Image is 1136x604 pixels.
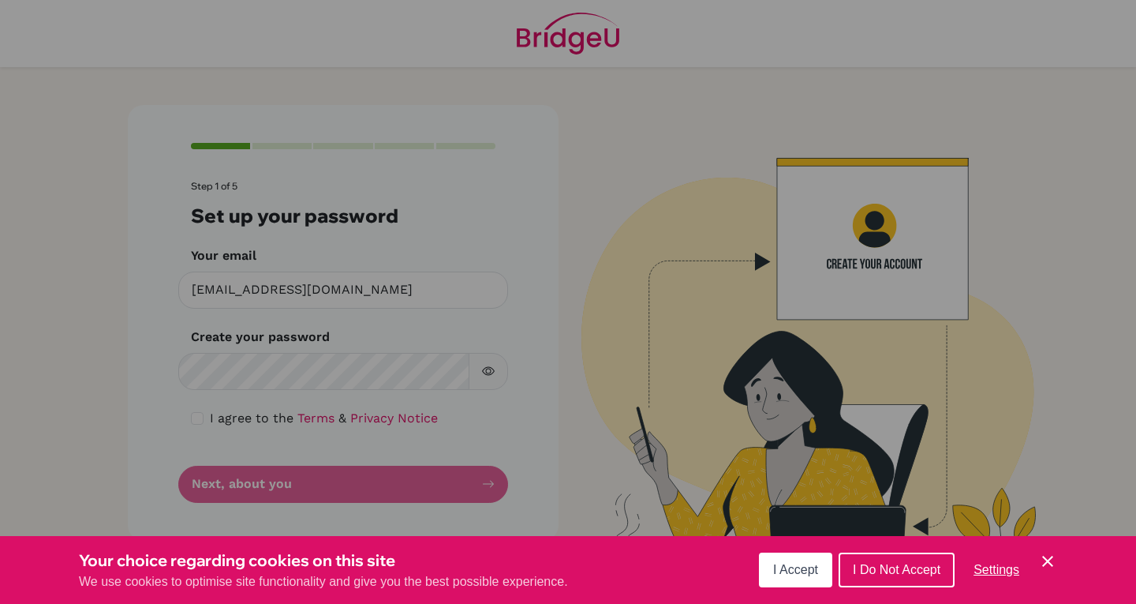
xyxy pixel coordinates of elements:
span: Settings [973,563,1019,576]
p: We use cookies to optimise site functionality and give you the best possible experience. [79,572,568,591]
span: I Accept [773,563,818,576]
button: I Accept [759,553,832,587]
button: Settings [961,554,1032,586]
h3: Your choice regarding cookies on this site [79,549,568,572]
button: I Do Not Accept [839,553,955,587]
button: Save and close [1038,552,1057,571]
span: I Do Not Accept [853,563,940,576]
